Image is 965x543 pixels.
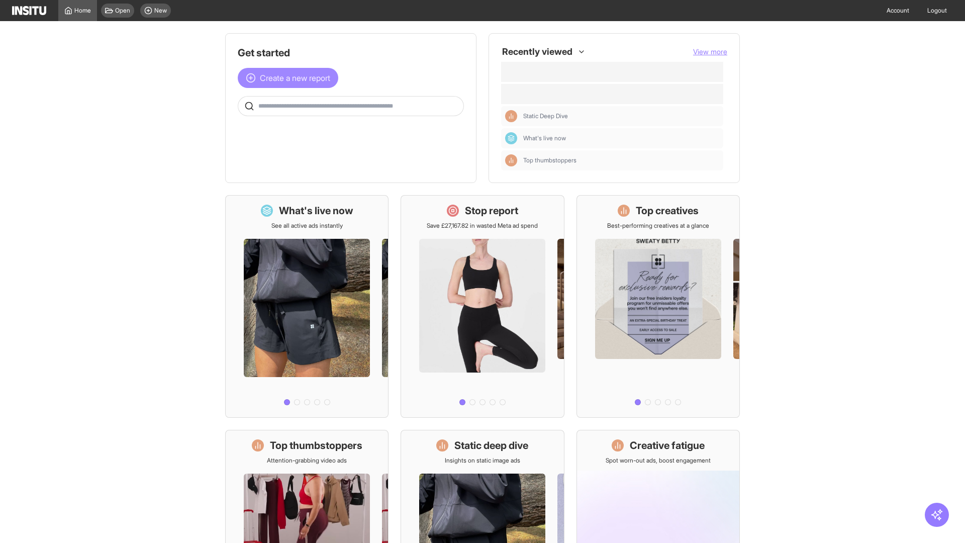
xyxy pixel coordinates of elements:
p: Attention-grabbing video ads [267,457,347,465]
span: Create a new report [260,72,330,84]
p: Save £27,167.82 in wasted Meta ad spend [427,222,538,230]
span: New [154,7,167,15]
span: Open [115,7,130,15]
h1: Get started [238,46,464,60]
p: See all active ads instantly [271,222,343,230]
p: Insights on static image ads [445,457,520,465]
div: Insights [505,110,517,122]
button: View more [693,47,727,57]
h1: Top creatives [636,204,699,218]
h1: Top thumbstoppers [270,438,362,452]
h1: What's live now [279,204,353,218]
button: Create a new report [238,68,338,88]
span: Top thumbstoppers [523,156,576,164]
div: Dashboard [505,132,517,144]
h1: Stop report [465,204,518,218]
a: What's live nowSee all active ads instantly [225,195,389,418]
span: Top thumbstoppers [523,156,719,164]
span: Static Deep Dive [523,112,719,120]
img: Logo [12,6,46,15]
span: What's live now [523,134,719,142]
a: Top creativesBest-performing creatives at a glance [576,195,740,418]
h1: Static deep dive [454,438,528,452]
span: Static Deep Dive [523,112,568,120]
div: Insights [505,154,517,166]
span: Home [74,7,91,15]
a: Stop reportSave £27,167.82 in wasted Meta ad spend [401,195,564,418]
span: What's live now [523,134,566,142]
span: View more [693,47,727,56]
p: Best-performing creatives at a glance [607,222,709,230]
